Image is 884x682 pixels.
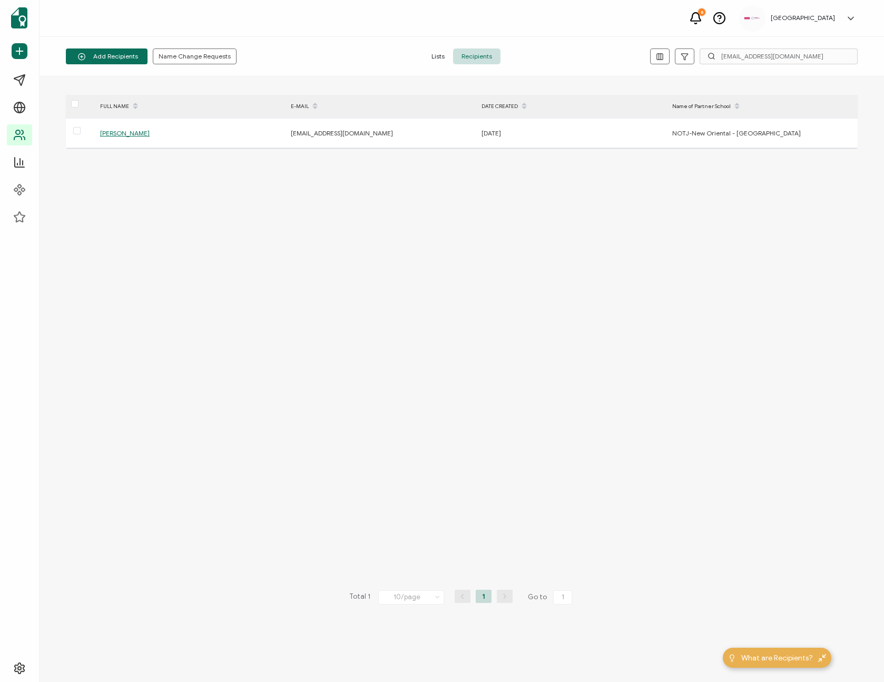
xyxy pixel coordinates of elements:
[476,590,492,603] li: 1
[453,48,500,64] span: Recipients
[700,48,858,64] input: Search
[771,14,835,22] h5: [GEOGRAPHIC_DATA]
[698,8,705,16] div: 8
[482,129,501,137] span: [DATE]
[423,48,453,64] span: Lists
[291,129,393,137] span: [EMAIL_ADDRESS][DOMAIN_NAME]
[528,590,574,605] span: Go to
[476,98,667,115] div: DATE CREATED
[667,98,858,115] div: Name of Partner School
[95,98,286,115] div: FULL NAME
[153,48,237,64] button: Name Change Requests
[66,48,148,64] button: Add Recipients
[100,129,150,137] span: [PERSON_NAME]
[286,98,476,115] div: E-MAIL
[378,590,444,605] input: Select
[159,53,231,60] span: Name Change Requests
[349,590,370,605] span: Total 1
[818,654,826,662] img: minimize-icon.svg
[11,7,27,28] img: sertifier-logomark-colored.svg
[831,631,884,682] iframe: Chat Widget
[744,17,760,20] img: 534be6bd-3ab8-4108-9ccc-40d3e97e413d.png
[672,129,801,137] span: NOTJ-New Oriental - [GEOGRAPHIC_DATA]
[741,652,813,664] span: What are Recipients?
